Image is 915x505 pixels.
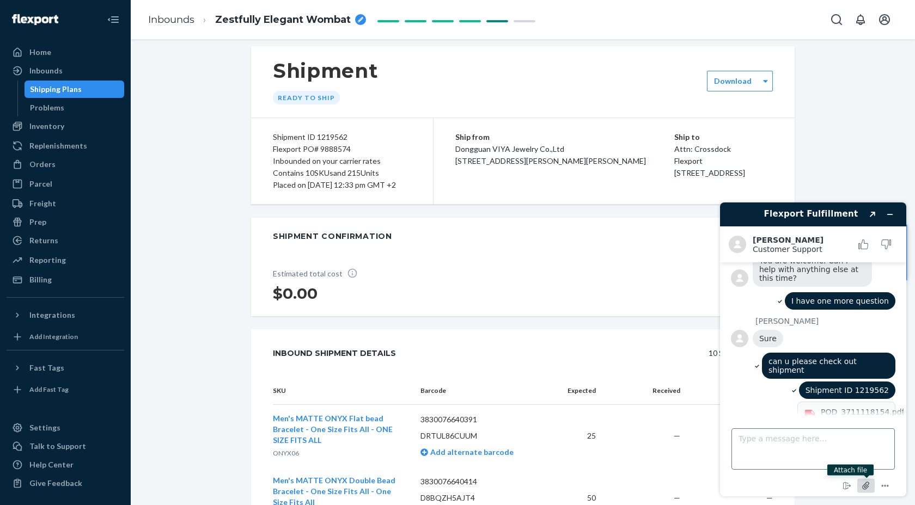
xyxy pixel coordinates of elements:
[29,121,64,132] div: Inventory
[273,284,365,303] h1: $0.00
[605,377,688,405] th: Received
[7,137,124,155] a: Replenishments
[273,449,299,457] span: ONYX06
[7,62,124,79] a: Inbounds
[273,167,411,179] div: Contains 10 SKUs and 215 Units
[7,475,124,492] button: Give Feedback
[29,332,78,341] div: Add Integration
[273,131,411,143] div: Shipment ID 1219562
[420,414,542,425] p: 3830076640391
[273,342,396,364] div: Inbound Shipment Details
[455,144,646,165] span: Dongguan VIYA Jewelry Co.,Ltd [STREET_ADDRESS][PERSON_NAME][PERSON_NAME]
[25,81,125,98] a: Shipping Plans
[25,99,125,116] a: Problems
[29,255,66,266] div: Reporting
[273,179,411,191] div: Placed on [DATE] 12:33 pm GMT +2
[714,76,752,87] label: Download
[273,231,392,242] div: Shipment Confirmation
[7,156,124,173] a: Orders
[30,84,82,95] div: Shipping Plans
[826,9,847,30] button: Open Search Box
[12,14,58,25] img: Flexport logo
[29,459,74,470] div: Help Center
[273,59,378,82] h1: Shipment
[420,430,542,441] p: DRTUL86CUUM
[674,493,680,502] span: —
[273,155,411,167] div: Inbounded on your carrier rates
[102,9,124,30] button: Close Navigation
[273,414,393,445] span: Men's MATTE ONYX Flat bead Bracelet - One Size Fits All - ONE SIZE FITS ALL
[550,405,605,467] td: 25
[273,91,340,104] div: Ready to ship
[420,447,514,457] a: Add alternate barcode
[29,217,46,227] div: Prep
[850,9,871,30] button: Open notifications
[7,328,124,346] a: Add Integration
[29,140,87,151] div: Replenishments
[29,478,82,489] div: Give Feedback
[29,362,64,373] div: Fast Tags
[29,159,56,170] div: Orders
[30,102,64,113] div: Problems
[674,155,773,167] p: Flexport
[7,456,124,473] a: Help Center
[7,175,124,193] a: Parcel
[273,377,412,405] th: SKU
[7,118,124,135] a: Inventory
[148,14,194,26] a: Inbounds
[139,4,375,36] ol: breadcrumbs
[7,271,124,288] a: Billing
[420,342,773,364] div: 10 SKUs 215 Units
[674,431,680,440] span: —
[550,377,605,405] th: Expected
[29,235,58,246] div: Returns
[689,377,773,405] th: Discrepancy
[29,310,75,321] div: Integrations
[29,274,52,285] div: Billing
[428,447,514,457] span: Add alternate barcode
[29,422,60,433] div: Settings
[674,168,745,177] span: [STREET_ADDRESS]
[273,143,411,155] div: Flexport PO# 9888574
[455,131,674,143] p: Ship from
[7,438,124,455] button: Talk to Support
[273,268,365,279] p: Estimated total cost
[7,306,124,324] button: Integrations
[7,359,124,377] button: Fast Tags
[674,143,773,155] p: Attn: Crossdock
[273,413,403,446] button: Men's MATTE ONYX Flat bead Bracelet - One Size Fits All - ONE SIZE FITS ALL
[7,251,124,269] a: Reporting
[874,9,895,30] button: Open account menu
[215,13,351,27] span: Zestfully Elegant Wombat
[7,381,124,398] a: Add Fast Tag
[29,441,86,452] div: Talk to Support
[29,47,51,58] div: Home
[7,213,124,231] a: Prep
[7,44,124,61] a: Home
[29,198,56,209] div: Freight
[7,232,124,249] a: Returns
[29,178,52,189] div: Parcel
[412,377,551,405] th: Barcode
